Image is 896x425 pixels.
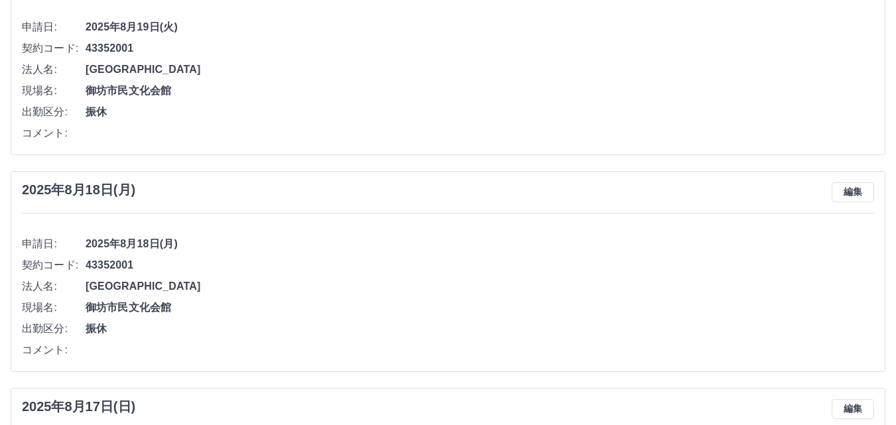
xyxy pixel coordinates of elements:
span: 43352001 [86,257,874,273]
button: 編集 [832,399,874,419]
span: 法人名: [22,62,86,78]
span: 御坊市民文化会館 [86,83,874,99]
h3: 2025年8月17日(日) [22,399,135,414]
span: 申請日: [22,19,86,35]
button: 編集 [832,182,874,202]
span: [GEOGRAPHIC_DATA] [86,62,874,78]
span: コメント: [22,125,86,141]
span: 申請日: [22,236,86,252]
span: 振休 [86,321,874,337]
span: 出勤区分: [22,104,86,120]
span: 2025年8月18日(月) [86,236,874,252]
span: 出勤区分: [22,321,86,337]
span: 契約コード: [22,40,86,56]
span: 法人名: [22,278,86,294]
span: コメント: [22,342,86,358]
span: 2025年8月19日(火) [86,19,874,35]
span: 43352001 [86,40,874,56]
span: 現場名: [22,83,86,99]
span: 振休 [86,104,874,120]
span: 契約コード: [22,257,86,273]
span: [GEOGRAPHIC_DATA] [86,278,874,294]
h3: 2025年8月18日(月) [22,182,135,198]
span: 御坊市民文化会館 [86,300,874,316]
span: 現場名: [22,300,86,316]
